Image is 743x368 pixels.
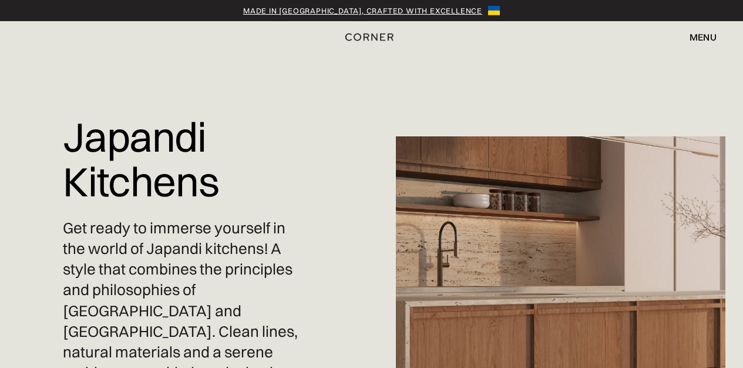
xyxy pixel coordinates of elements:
div: menu [678,27,717,47]
h1: Japandi Kitchens [63,106,301,212]
div: menu [690,32,717,42]
a: home [344,29,399,45]
a: Made in [GEOGRAPHIC_DATA], crafted with excellence [243,5,482,16]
